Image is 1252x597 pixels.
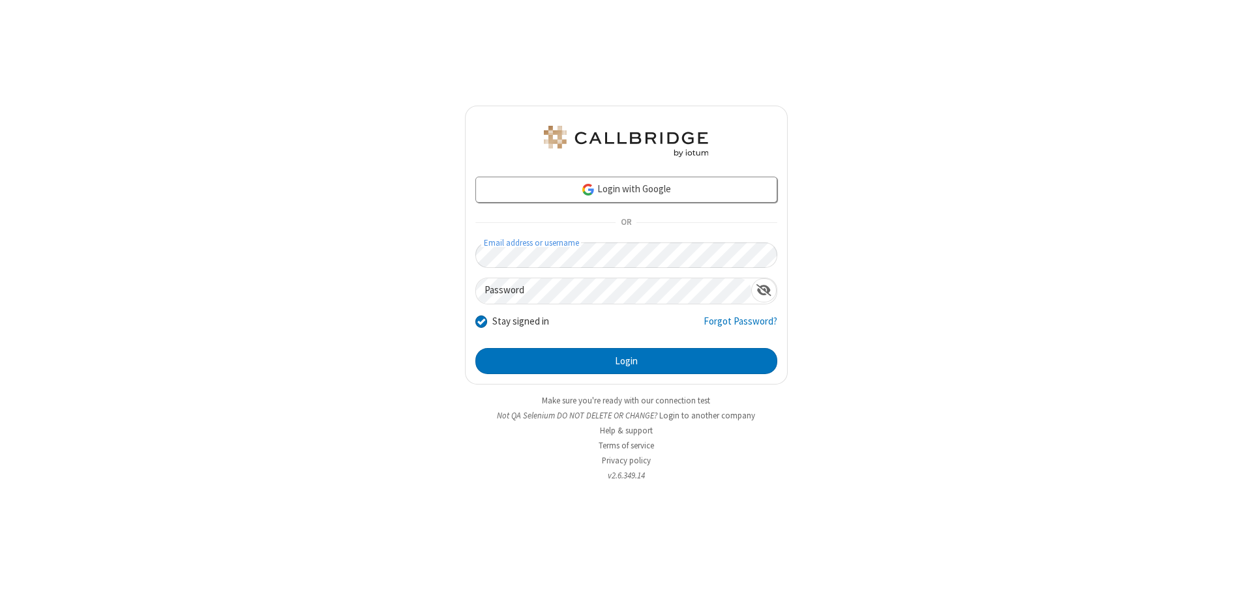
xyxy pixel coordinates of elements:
a: Make sure you're ready with our connection test [542,395,710,406]
a: Login with Google [475,177,777,203]
button: Login to another company [659,409,755,422]
button: Login [475,348,777,374]
input: Email address or username [475,242,777,268]
div: Show password [751,278,777,302]
img: QA Selenium DO NOT DELETE OR CHANGE [541,126,711,157]
a: Help & support [600,425,653,436]
li: v2.6.349.14 [465,469,788,482]
li: Not QA Selenium DO NOT DELETE OR CHANGE? [465,409,788,422]
a: Privacy policy [602,455,651,466]
img: google-icon.png [581,182,595,197]
a: Forgot Password? [704,314,777,339]
a: Terms of service [599,440,654,451]
input: Password [476,278,751,304]
label: Stay signed in [492,314,549,329]
span: OR [616,214,636,232]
